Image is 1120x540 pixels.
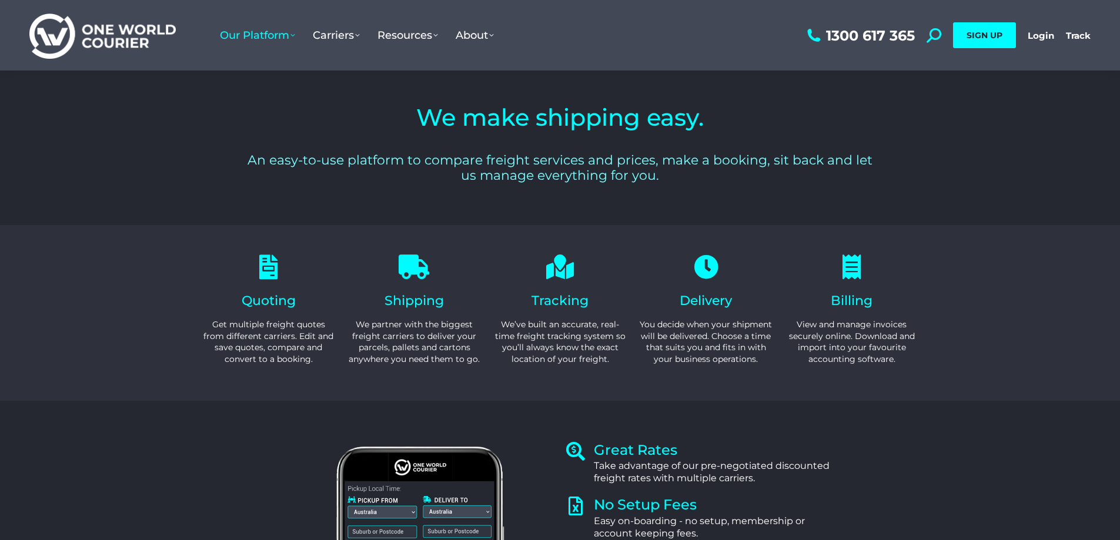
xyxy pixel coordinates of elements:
h2: We make shipping easy. [245,106,876,129]
h2: Billing [785,294,919,307]
a: SIGN UP [953,22,1016,48]
h2: Quoting [202,294,336,307]
h2: An easy-to-use platform to compare freight services and prices, make a booking, sit back and let ... [245,153,876,184]
a: About [447,17,503,53]
p: View and manage invoices securely online. Download and import into your favourite accounting soft... [785,319,919,365]
span: Carriers [313,29,360,42]
span: SIGN UP [967,30,1002,41]
a: Track [1066,30,1091,41]
h2: Delivery [639,294,773,307]
h2: Tracking [493,294,627,307]
div: Easy on-boarding - no setup, membership or account keeping fees. [594,515,831,540]
div: Take advantage of our pre-negotiated discounted freight rates with multiple carriers. [594,460,831,485]
span: Resources [377,29,438,42]
img: One World Courier [29,12,176,59]
a: Our Platform [211,17,304,53]
h2: Shipping [347,294,482,307]
a: Login [1028,30,1054,41]
p: You decide when your shipment will be delivered. Choose a time that suits you and fits in with yo... [639,319,773,365]
a: 1300 617 365 [804,28,915,43]
p: We’ve built an accurate, real-time freight tracking system so you’ll always know the exact locati... [493,319,627,365]
a: Carriers [304,17,369,53]
a: Resources [369,17,447,53]
span: Our Platform [220,29,295,42]
p: Get multiple freight quotes from different carriers. Edit and save quotes, compare and convert to... [202,319,336,365]
span: About [456,29,494,42]
a: Great Rates [594,441,677,458]
p: We partner with the biggest freight carriers to deliver your parcels, pallets and cartons anywher... [347,319,482,365]
a: No Setup Fees [594,496,697,513]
